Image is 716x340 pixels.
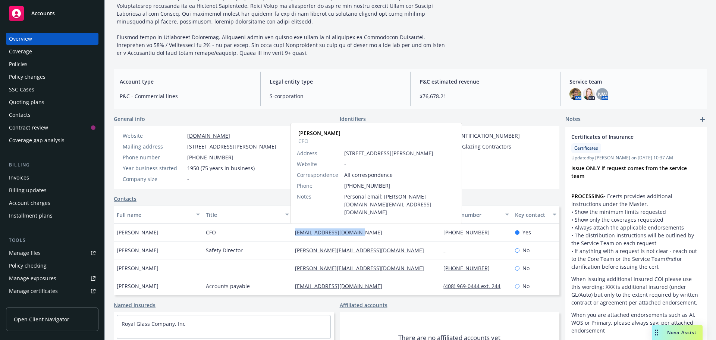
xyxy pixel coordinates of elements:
div: Manage certificates [9,285,58,297]
div: Full name [117,211,192,219]
span: - [344,160,456,168]
strong: PROCESSING [571,193,604,200]
button: Key contact [512,206,559,224]
span: P&C - Commercial lines [120,92,251,100]
a: Manage claims [6,298,98,310]
a: [PHONE_NUMBER] [443,229,496,236]
span: - [187,175,189,183]
div: Policy checking [9,260,47,272]
span: General info [114,115,145,123]
span: Identifiers [340,115,366,123]
span: Legal entity type [270,78,401,85]
span: Nova Assist [667,329,697,336]
div: Overview [9,33,32,45]
a: [EMAIL_ADDRESS][DOMAIN_NAME] [295,283,388,290]
button: Title [203,206,292,224]
div: Key contact [515,211,548,219]
span: Certificates [574,145,598,152]
div: Mailing address [123,143,184,150]
span: Address [297,149,317,157]
a: Manage certificates [6,285,98,297]
span: CFO [298,137,340,145]
span: CFO [206,228,216,236]
a: [PHONE_NUMBER] [443,265,496,272]
span: Notes [565,115,581,124]
img: photo [569,88,581,100]
div: Website [123,132,184,140]
p: • Ecerts provides additional instructions under the Master. • Show the minimum limits requested •... [571,192,701,271]
span: Certificates of Insurance [571,133,682,141]
em: first [665,255,675,262]
span: Personal email: [PERSON_NAME][DOMAIN_NAME][EMAIL_ADDRESS][DOMAIN_NAME] [344,193,456,216]
a: Manage files [6,247,98,259]
span: [PERSON_NAME] [117,264,158,272]
span: Accounts payable [206,282,250,290]
button: Full name [114,206,203,224]
div: Policy changes [9,71,45,83]
div: Invoices [9,172,29,184]
div: Manage files [9,247,41,259]
div: Phone number [443,211,500,219]
div: Account charges [9,197,50,209]
span: Account type [120,78,251,85]
a: Royal Glass Company, Inc [122,320,185,327]
a: Manage exposures [6,272,98,284]
span: All correspondence [344,171,456,179]
a: Billing updates [6,184,98,196]
a: Invoices [6,172,98,184]
a: Policy checking [6,260,98,272]
span: Accounts [31,10,55,16]
a: SSC Cases [6,84,98,96]
div: Coverage gap analysis [9,134,65,146]
a: - [443,247,451,254]
div: Coverage [9,46,32,57]
div: Drag to move [652,325,661,340]
div: Title [206,211,281,219]
span: [PHONE_NUMBER] [187,153,233,161]
span: Open Client Navigator [14,315,69,323]
a: [DOMAIN_NAME] [187,132,230,139]
p: When issuing additional insured COI please use this wording: XXX is additional insured (under GL/... [571,275,701,306]
span: S-corporation [270,92,401,100]
a: Affiliated accounts [340,301,387,309]
div: Year business started [123,164,184,172]
span: P&C estimated revenue [420,78,551,85]
span: - [206,264,208,272]
a: [PERSON_NAME][EMAIL_ADDRESS][DOMAIN_NAME] [295,265,430,272]
a: (408) 969-0444 ext. 244 [443,283,506,290]
span: Phone [297,182,313,190]
a: [PERSON_NAME][EMAIL_ADDRESS][DOMAIN_NAME] [295,247,430,254]
div: Contacts [9,109,31,121]
span: [PERSON_NAME] [117,246,158,254]
a: Policies [6,58,98,70]
a: Named insureds [114,301,156,309]
a: Coverage [6,46,98,57]
div: Billing updates [9,184,47,196]
img: photo [583,88,595,100]
span: [US_EMPLOYER_IDENTIFICATION_NUMBER] [413,132,520,140]
a: Contract review [6,122,98,134]
span: Correspondence [297,171,338,179]
button: Nova Assist [652,325,703,340]
span: NW [598,90,607,98]
div: Quoting plans [9,96,44,108]
div: Phone number [123,153,184,161]
a: Contacts [6,109,98,121]
a: Installment plans [6,210,98,222]
span: [PERSON_NAME] [117,228,158,236]
a: Account charges [6,197,98,209]
span: Yes [522,228,531,236]
div: Manage claims [9,298,47,310]
div: SSC Cases [9,84,34,96]
div: Policies [9,58,28,70]
div: Installment plans [9,210,53,222]
a: Overview [6,33,98,45]
strong: [PERSON_NAME] [298,130,340,137]
div: Manage exposures [9,272,56,284]
a: add [698,115,707,124]
span: [PERSON_NAME] [117,282,158,290]
span: [STREET_ADDRESS][PERSON_NAME] [344,149,456,157]
a: Accounts [6,3,98,24]
a: Quoting plans [6,96,98,108]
